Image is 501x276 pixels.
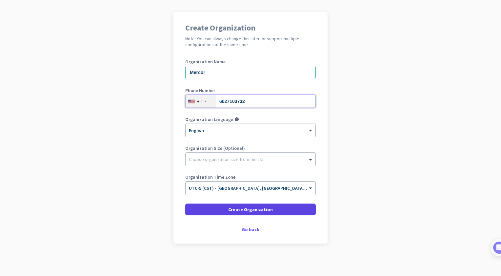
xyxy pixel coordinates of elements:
input: What is the name of your organization? [185,66,316,79]
button: Create Organization [185,204,316,215]
label: Organization language [185,117,233,122]
label: Phone Number [185,88,316,93]
div: Go back [185,227,316,232]
label: Organization Size (Optional) [185,146,316,150]
label: Organization Time Zone [185,175,316,179]
span: Create Organization [228,206,273,213]
label: Organization Name [185,59,316,64]
i: help [234,117,239,122]
input: 201-555-0123 [185,95,316,108]
div: +1 [197,98,202,105]
h2: Note: You can always change this later, or support multiple configurations at the same time [185,36,316,48]
h1: Create Organization [185,24,316,32]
